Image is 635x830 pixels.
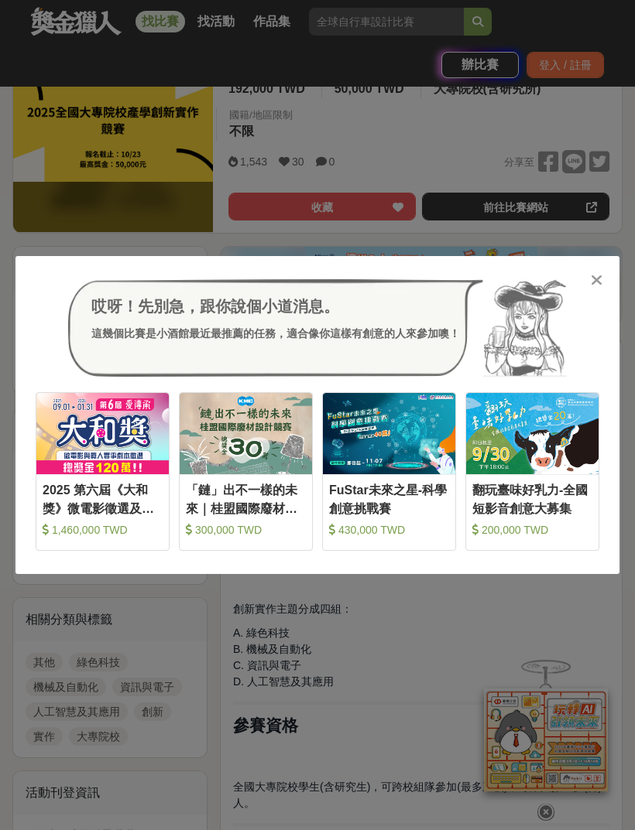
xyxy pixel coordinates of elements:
div: 「鏈」出不一樣的未來｜桂盟國際廢材設計競賽 [186,481,306,516]
div: 2025 第六屆《大和獎》微電影徵選及感人實事分享 [43,481,163,516]
img: Cover Image [180,393,312,475]
a: Cover Image2025 第六屆《大和獎》微電影徵選及感人實事分享 1,460,000 TWD [36,392,170,551]
img: Cover Image [36,393,169,475]
img: Cover Image [323,393,455,475]
img: Avatar [483,279,567,377]
div: 200,000 TWD [472,522,592,538]
div: FuStar未來之星-科學創意挑戰賽 [329,481,449,516]
div: 430,000 TWD [329,522,449,538]
a: Cover ImageFuStar未來之星-科學創意挑戰賽 430,000 TWD [322,392,456,551]
a: Cover Image「鏈」出不一樣的未來｜桂盟國際廢材設計競賽 300,000 TWD [179,392,313,551]
img: Cover Image [466,393,599,475]
div: 300,000 TWD [186,522,306,538]
div: 這幾個比賽是小酒館最近最推薦的任務，適合像你這樣有創意的人來參加噢！ [91,326,460,342]
div: 哎呀！先別急，跟你說個小道消息。 [91,295,460,318]
div: 1,460,000 TWD [43,522,163,538]
div: 翻玩臺味好乳力-全國短影音創意大募集 [472,481,592,516]
a: Cover Image翻玩臺味好乳力-全國短影音創意大募集 200,000 TWD [465,392,599,551]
